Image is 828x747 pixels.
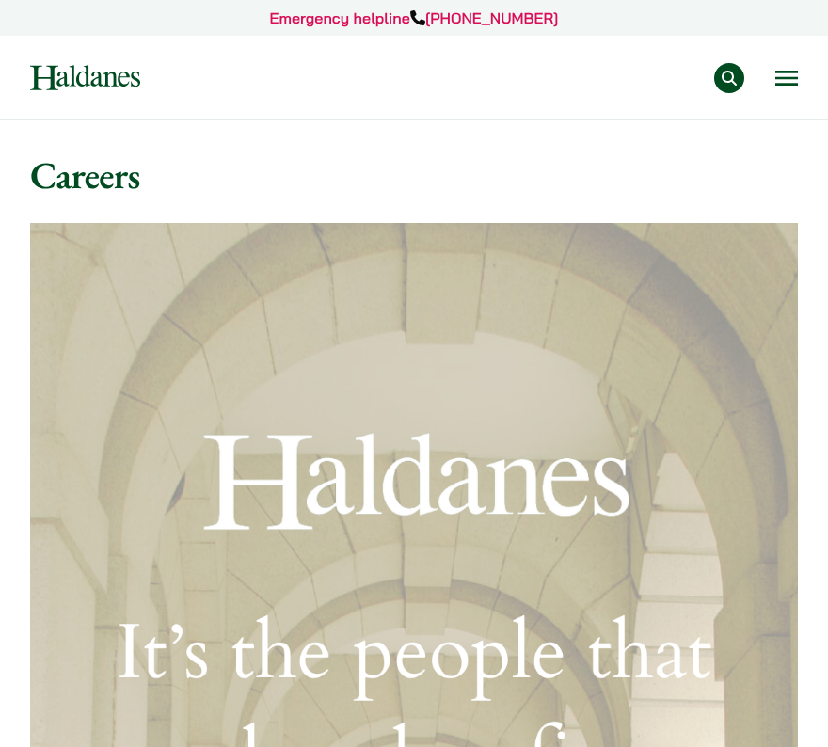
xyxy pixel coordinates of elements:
h1: Careers [30,152,798,198]
img: Logo of Haldanes [30,65,140,90]
button: Open menu [775,71,798,86]
a: Emergency helpline[PHONE_NUMBER] [270,8,559,27]
button: Search [714,63,744,93]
